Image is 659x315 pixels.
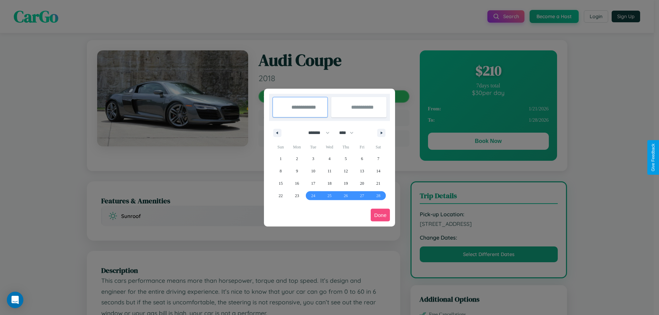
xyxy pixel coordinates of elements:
[328,153,331,165] span: 4
[305,153,321,165] button: 3
[280,165,282,177] span: 8
[273,165,289,177] button: 8
[7,292,23,308] div: Open Intercom Messenger
[280,153,282,165] span: 1
[354,153,370,165] button: 6
[371,209,390,221] button: Done
[321,142,337,153] span: Wed
[279,177,283,190] span: 15
[273,177,289,190] button: 15
[327,165,332,177] span: 11
[273,153,289,165] button: 1
[311,190,315,202] span: 24
[344,165,348,177] span: 12
[296,153,298,165] span: 2
[273,190,289,202] button: 22
[295,190,299,202] span: 23
[327,177,332,190] span: 18
[354,142,370,153] span: Fri
[338,177,354,190] button: 19
[321,190,337,202] button: 25
[370,177,386,190] button: 21
[360,190,364,202] span: 27
[321,153,337,165] button: 4
[370,153,386,165] button: 7
[305,165,321,177] button: 10
[360,177,364,190] span: 20
[345,153,347,165] span: 5
[338,153,354,165] button: 5
[289,165,305,177] button: 9
[344,177,348,190] span: 19
[376,165,380,177] span: 14
[338,190,354,202] button: 26
[273,142,289,153] span: Sun
[370,190,386,202] button: 28
[289,153,305,165] button: 2
[370,165,386,177] button: 14
[311,165,315,177] span: 10
[338,142,354,153] span: Thu
[338,165,354,177] button: 12
[651,144,656,171] div: Give Feedback
[289,190,305,202] button: 23
[377,153,379,165] span: 7
[289,142,305,153] span: Mon
[354,190,370,202] button: 27
[360,165,364,177] span: 13
[321,177,337,190] button: 18
[296,165,298,177] span: 9
[344,190,348,202] span: 26
[354,165,370,177] button: 13
[305,142,321,153] span: Tue
[370,142,386,153] span: Sat
[361,153,363,165] span: 6
[354,177,370,190] button: 20
[376,177,380,190] span: 21
[295,177,299,190] span: 16
[311,177,315,190] span: 17
[289,177,305,190] button: 16
[279,190,283,202] span: 22
[305,177,321,190] button: 17
[327,190,332,202] span: 25
[305,190,321,202] button: 24
[312,153,314,165] span: 3
[376,190,380,202] span: 28
[321,165,337,177] button: 11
